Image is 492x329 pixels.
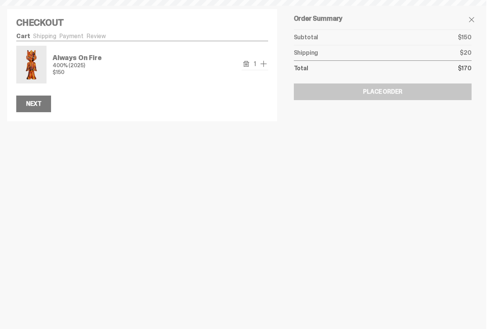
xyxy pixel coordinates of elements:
button: add one [259,59,268,68]
span: 1 [251,60,259,67]
div: Place Order [363,89,402,95]
p: Subtotal [294,34,318,40]
p: $20 [460,50,472,56]
p: 400% (2025) [53,63,101,68]
p: $150 [53,70,101,75]
p: Shipping [294,50,318,56]
button: Place Order [294,83,472,100]
p: $150 [458,34,472,40]
p: Total [294,65,308,71]
h5: Order Summary [294,15,472,22]
div: Next [26,101,41,107]
button: remove [242,59,251,68]
p: Always On Fire [53,54,101,61]
a: Shipping [33,32,56,40]
h4: Checkout [16,18,268,27]
a: Cart [16,32,30,40]
p: $170 [458,65,472,71]
button: Next [16,96,51,112]
img: Always On Fire [18,47,45,82]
